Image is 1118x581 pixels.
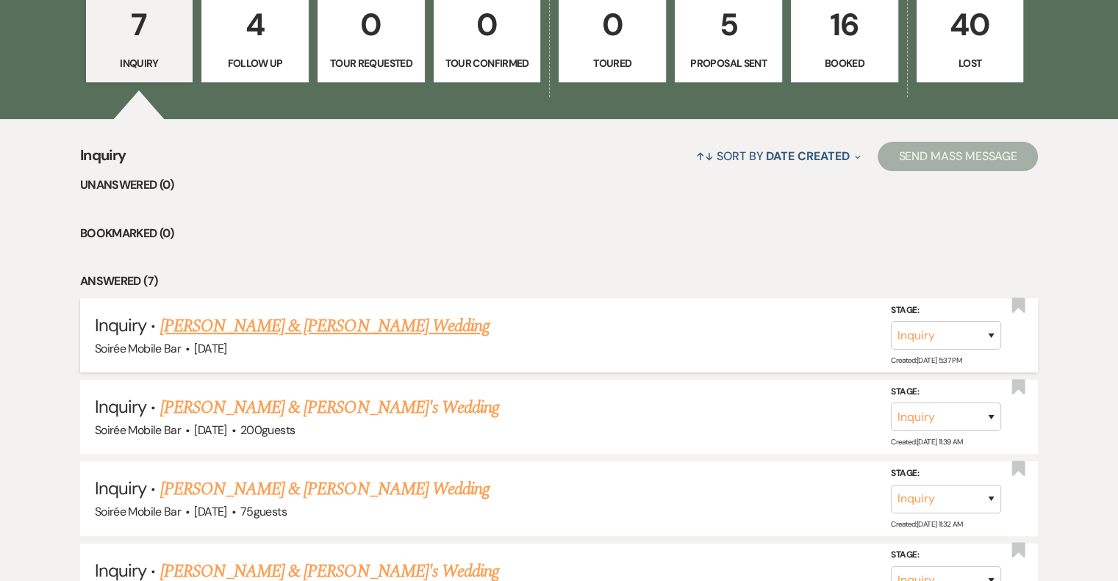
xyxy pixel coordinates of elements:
span: [DATE] [194,422,226,438]
a: [PERSON_NAME] & [PERSON_NAME] Wedding [160,476,490,502]
a: [PERSON_NAME] & [PERSON_NAME]'s Wedding [160,394,500,421]
span: Created: [DATE] 5:37 PM [891,356,961,365]
span: Soirée Mobile Bar [95,422,181,438]
li: Bookmarked (0) [80,224,1038,243]
p: Tour Requested [327,55,415,71]
span: Soirée Mobile Bar [95,504,181,519]
p: Tour Confirmed [443,55,531,71]
span: Created: [DATE] 11:39 AM [891,437,962,447]
button: Sort By Date Created [690,137,867,176]
span: Created: [DATE] 11:32 AM [891,519,962,528]
p: Booked [800,55,889,71]
span: ↑↓ [696,148,714,164]
p: Proposal Sent [684,55,773,71]
label: Stage: [891,466,1001,482]
p: Lost [926,55,1014,71]
span: Date Created [766,148,849,164]
p: Follow Up [211,55,299,71]
li: Unanswered (0) [80,176,1038,195]
span: [DATE] [194,341,226,356]
span: 200 guests [240,422,295,438]
span: Inquiry [80,144,126,176]
span: [DATE] [194,504,226,519]
li: Answered (7) [80,272,1038,291]
p: Inquiry [96,55,184,71]
span: Inquiry [95,314,146,336]
span: Soirée Mobile Bar [95,341,181,356]
button: Send Mass Message [878,142,1038,171]
span: 75 guests [240,504,287,519]
p: Toured [568,55,656,71]
label: Stage: [891,384,1001,400]
span: Inquiry [95,477,146,499]
label: Stage: [891,547,1001,563]
span: Inquiry [95,395,146,418]
a: [PERSON_NAME] & [PERSON_NAME] Wedding [160,313,490,339]
label: Stage: [891,303,1001,319]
